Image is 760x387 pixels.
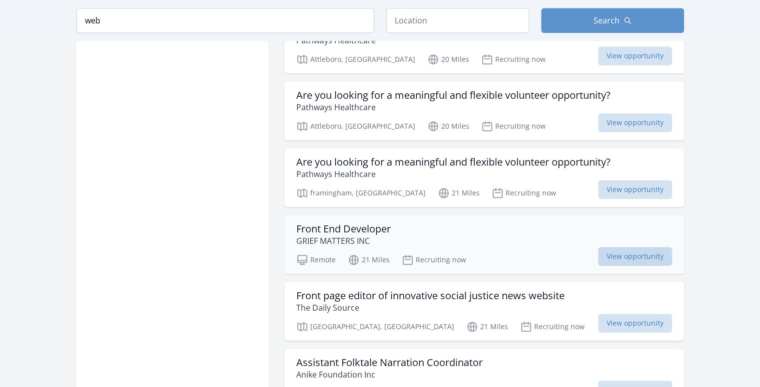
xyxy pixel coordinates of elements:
[598,247,672,266] span: View opportunity
[492,187,556,199] p: Recruiting now
[481,53,546,65] p: Recruiting now
[438,187,480,199] p: 21 Miles
[284,148,684,207] a: Are you looking for a meaningful and flexible volunteer opportunity? Pathways Healthcare framingh...
[598,180,672,199] span: View opportunity
[284,81,684,140] a: Are you looking for a meaningful and flexible volunteer opportunity? Pathways Healthcare Attlebor...
[76,8,374,33] input: Keyword
[594,14,620,26] span: Search
[520,321,585,333] p: Recruiting now
[386,8,529,33] input: Location
[296,120,415,132] p: Attleboro, [GEOGRAPHIC_DATA]
[296,321,454,333] p: [GEOGRAPHIC_DATA], [GEOGRAPHIC_DATA]
[284,215,684,274] a: Front End Developer GRIEF MATTERS INC Remote 21 Miles Recruiting now View opportunity
[296,290,565,302] h3: Front page editor of innovative social justice news website
[348,254,390,266] p: 21 Miles
[296,223,391,235] h3: Front End Developer
[296,156,611,168] h3: Are you looking for a meaningful and flexible volunteer opportunity?
[598,46,672,65] span: View opportunity
[296,101,611,113] p: Pathways Healthcare
[296,53,415,65] p: Attleboro, [GEOGRAPHIC_DATA]
[598,113,672,132] span: View opportunity
[296,357,483,369] h3: Assistant Folktale Narration Coordinator
[402,254,466,266] p: Recruiting now
[427,53,469,65] p: 20 Miles
[598,314,672,333] span: View opportunity
[296,254,336,266] p: Remote
[296,187,426,199] p: framingham, [GEOGRAPHIC_DATA]
[427,120,469,132] p: 20 Miles
[296,168,611,180] p: Pathways Healthcare
[296,302,565,314] p: The Daily Source
[541,8,684,33] button: Search
[284,282,684,341] a: Front page editor of innovative social justice news website The Daily Source [GEOGRAPHIC_DATA], [...
[296,369,483,381] p: Anike Foundation Inc
[296,235,391,247] p: GRIEF MATTERS INC
[466,321,508,333] p: 21 Miles
[481,120,546,132] p: Recruiting now
[296,89,611,101] h3: Are you looking for a meaningful and flexible volunteer opportunity?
